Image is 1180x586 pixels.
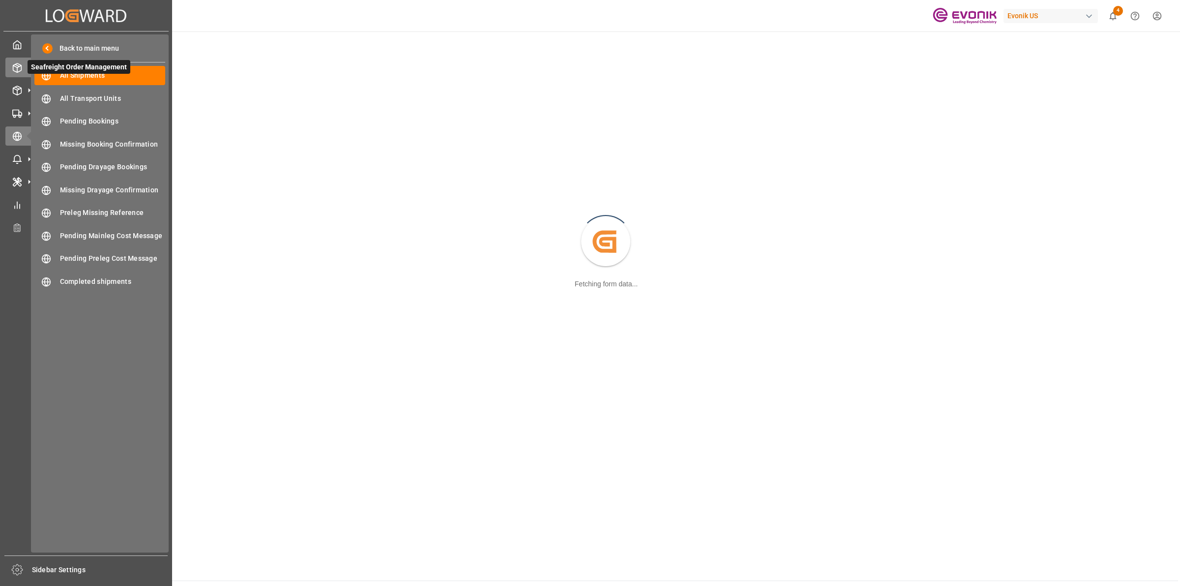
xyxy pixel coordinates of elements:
a: All Transport Units [34,89,165,108]
a: My Cockpit [5,35,167,54]
span: Pending Drayage Bookings [60,162,166,172]
a: My Reports [5,195,167,214]
span: Completed shipments [60,277,166,287]
span: Pending Mainleg Cost Message [60,231,166,241]
button: show 4 new notifications [1102,5,1124,27]
a: Pending Drayage Bookings [34,157,165,177]
a: Pending Preleg Cost Message [34,249,165,268]
span: Pending Preleg Cost Message [60,253,166,264]
span: Missing Booking Confirmation [60,139,166,150]
button: Evonik US [1003,6,1102,25]
div: Fetching form data... [575,279,638,289]
a: Missing Drayage Confirmation [34,180,165,199]
a: Pending Bookings [34,112,165,131]
span: Sidebar Settings [32,565,168,575]
a: All Shipments [34,66,165,85]
span: Seafreight Order Management [28,60,130,74]
img: Evonik-brand-mark-Deep-Purple-RGB.jpeg_1700498283.jpeg [933,7,997,25]
a: Preleg Missing Reference [34,203,165,222]
span: 4 [1113,6,1123,16]
a: Missing Booking Confirmation [34,134,165,154]
a: Pending Mainleg Cost Message [34,226,165,245]
span: All Transport Units [60,93,166,104]
span: Pending Bookings [60,116,166,126]
span: Missing Drayage Confirmation [60,185,166,195]
div: Evonik US [1003,9,1098,23]
a: Transport Planner [5,218,167,237]
span: All Shipments [60,70,166,81]
button: Help Center [1124,5,1146,27]
span: Preleg Missing Reference [60,208,166,218]
span: Back to main menu [53,43,119,54]
a: Completed shipments [34,272,165,291]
